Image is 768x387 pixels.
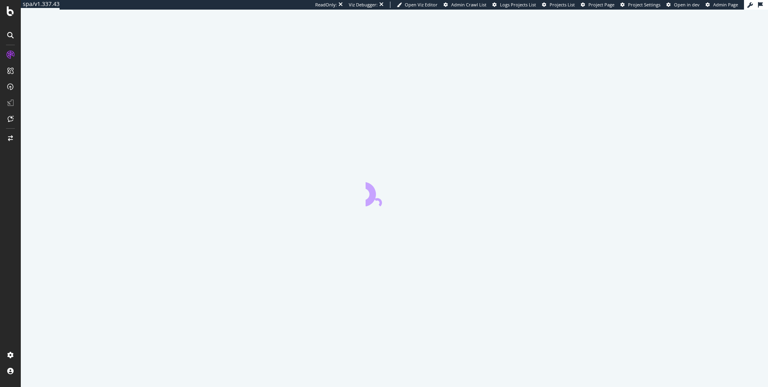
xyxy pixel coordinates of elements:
div: Viz Debugger: [349,2,378,8]
span: Open Viz Editor [405,2,438,8]
span: Admin Crawl List [451,2,486,8]
span: Admin Page [713,2,738,8]
div: animation [366,178,423,206]
a: Logs Projects List [492,2,536,8]
span: Project Settings [628,2,660,8]
a: Admin Crawl List [444,2,486,8]
span: Projects List [550,2,575,8]
a: Open Viz Editor [397,2,438,8]
a: Open in dev [666,2,700,8]
a: Admin Page [706,2,738,8]
span: Logs Projects List [500,2,536,8]
a: Project Settings [620,2,660,8]
a: Project Page [581,2,614,8]
div: ReadOnly: [315,2,337,8]
span: Open in dev [674,2,700,8]
a: Projects List [542,2,575,8]
span: Project Page [588,2,614,8]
